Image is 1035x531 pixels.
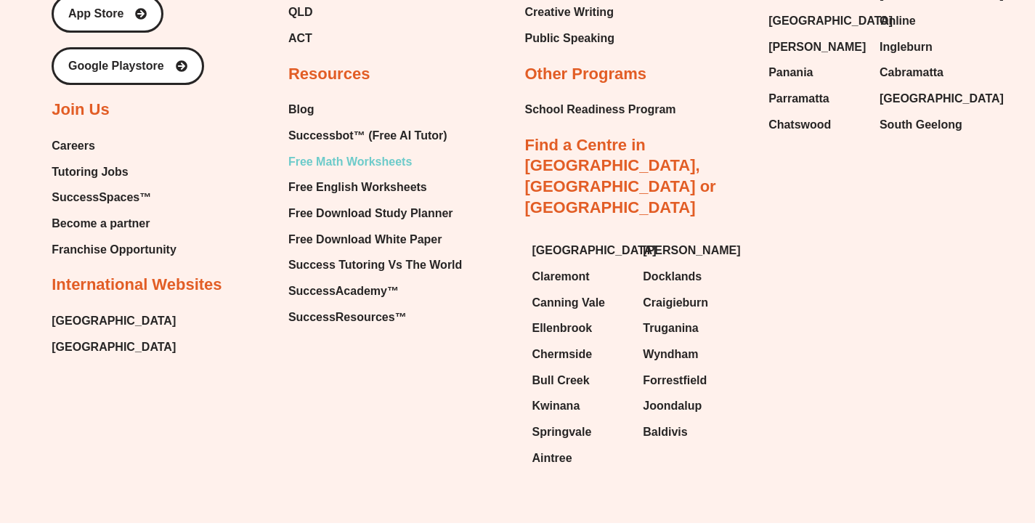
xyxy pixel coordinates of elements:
a: Canning Vale [532,292,629,314]
a: Public Speaking [525,28,615,49]
a: Free Download Study Planner [288,203,462,224]
a: Wyndham [643,344,739,365]
span: Craigieburn [643,292,708,314]
h2: Other Programs [525,64,647,85]
a: Bull Creek [532,370,629,392]
span: Ingleburn [880,36,933,58]
span: Google Playstore [68,60,164,72]
span: Bull Creek [532,370,590,392]
a: Find a Centre in [GEOGRAPHIC_DATA], [GEOGRAPHIC_DATA] or [GEOGRAPHIC_DATA] [525,136,716,216]
a: [GEOGRAPHIC_DATA] [532,240,629,262]
span: Springvale [532,421,592,443]
a: Claremont [532,266,629,288]
span: Chatswood [768,114,831,136]
span: Forrestfield [643,370,707,392]
a: QLD [288,1,413,23]
a: Joondalup [643,395,739,417]
h2: Resources [288,64,370,85]
a: Google Playstore [52,47,204,85]
a: Free English Worksheets [288,177,462,198]
a: Truganina [643,317,739,339]
a: Blog [288,99,462,121]
a: Cabramatta [880,62,976,84]
a: Become a partner [52,213,176,235]
span: [PERSON_NAME] [768,36,866,58]
a: Creative Writing [525,1,615,23]
span: Parramatta [768,88,829,110]
span: Blog [288,99,314,121]
a: Panania [768,62,865,84]
a: [GEOGRAPHIC_DATA] [768,10,865,32]
a: Free Download White Paper [288,229,462,251]
a: Chatswood [768,114,865,136]
a: SuccessAcademy™ [288,280,462,302]
a: [PERSON_NAME] [768,36,865,58]
span: [GEOGRAPHIC_DATA] [768,10,893,32]
span: South Geelong [880,114,962,136]
span: SuccessResources™ [288,307,407,328]
a: Kwinana [532,395,629,417]
span: Free Download Study Planner [288,203,453,224]
span: Aintree [532,447,572,469]
a: [PERSON_NAME] [643,240,739,262]
span: ACT [288,28,312,49]
a: [GEOGRAPHIC_DATA] [880,88,976,110]
span: Become a partner [52,213,150,235]
a: Docklands [643,266,739,288]
span: [GEOGRAPHIC_DATA] [880,88,1004,110]
a: Free Math Worksheets [288,151,462,173]
a: Franchise Opportunity [52,239,176,261]
span: SuccessAcademy™ [288,280,399,302]
a: [GEOGRAPHIC_DATA] [52,310,176,332]
span: Cabramatta [880,62,943,84]
span: Free Math Worksheets [288,151,412,173]
a: Craigieburn [643,292,739,314]
a: SuccessSpaces™ [52,187,176,208]
a: Ingleburn [880,36,976,58]
span: Wyndham [643,344,698,365]
a: School Readiness Program [525,99,676,121]
a: Parramatta [768,88,865,110]
span: App Store [68,8,123,20]
span: Kwinana [532,395,580,417]
span: Creative Writing [525,1,614,23]
a: Tutoring Jobs [52,161,176,183]
a: SuccessResources™ [288,307,462,328]
span: Free English Worksheets [288,177,427,198]
span: Docklands [643,266,702,288]
span: Successbot™ (Free AI Tutor) [288,125,447,147]
span: [GEOGRAPHIC_DATA] [532,240,657,262]
span: Free Download White Paper [288,229,442,251]
a: Success Tutoring Vs The World [288,254,462,276]
a: Online [880,10,976,32]
span: SuccessSpaces™ [52,187,151,208]
span: Ellenbrook [532,317,593,339]
a: Forrestfield [643,370,739,392]
a: Springvale [532,421,629,443]
span: Canning Vale [532,292,605,314]
a: [GEOGRAPHIC_DATA] [52,336,176,358]
h2: International Websites [52,275,222,296]
a: Ellenbrook [532,317,629,339]
a: Baldivis [643,421,739,443]
span: Online [880,10,916,32]
a: Successbot™ (Free AI Tutor) [288,125,462,147]
span: Tutoring Jobs [52,161,128,183]
h2: Join Us [52,100,109,121]
a: Aintree [532,447,629,469]
span: Panania [768,62,813,84]
span: QLD [288,1,313,23]
a: Chermside [532,344,629,365]
iframe: Chat Widget [962,461,1035,531]
span: Careers [52,135,95,157]
a: Careers [52,135,176,157]
a: South Geelong [880,114,976,136]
